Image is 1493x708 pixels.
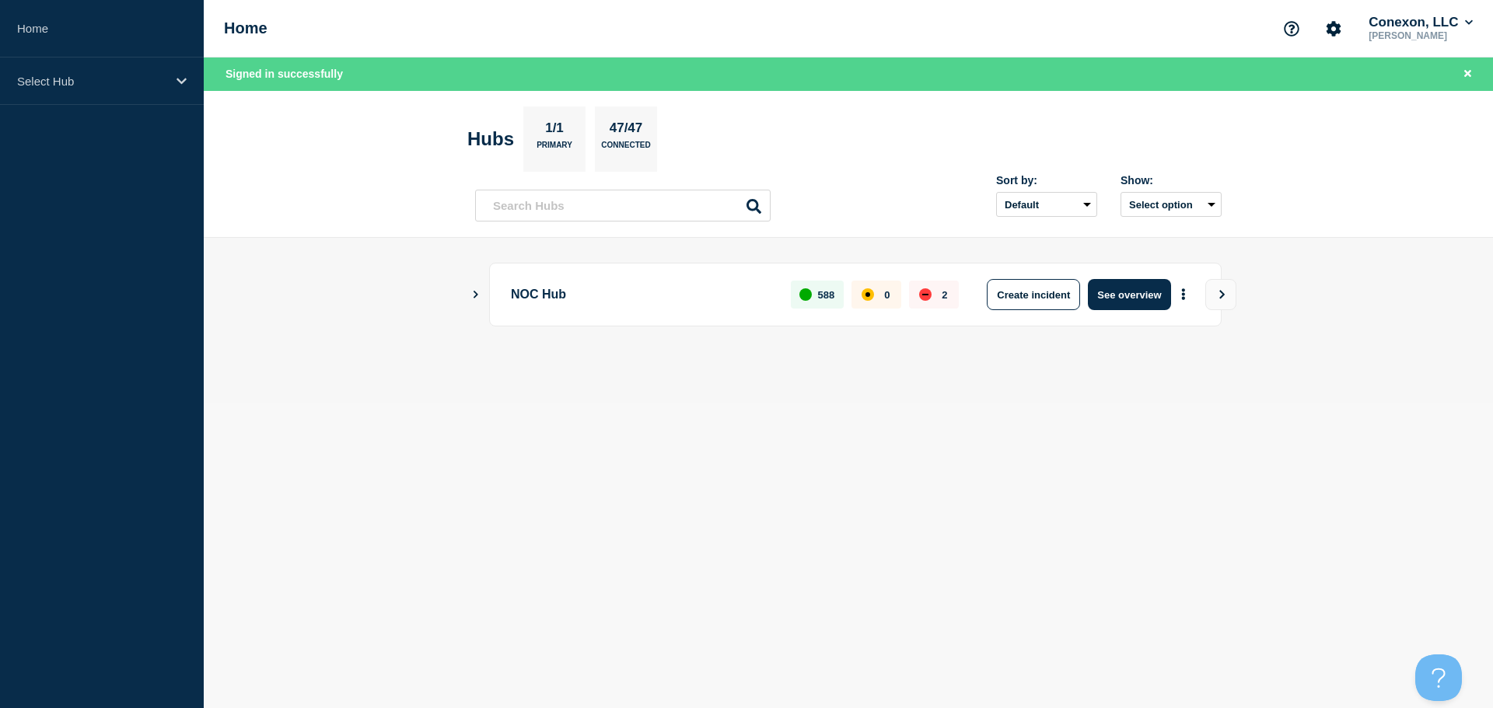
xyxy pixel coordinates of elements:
[224,19,267,37] h1: Home
[818,289,835,301] p: 588
[472,289,480,301] button: Show Connected Hubs
[1121,192,1222,217] button: Select option
[919,288,932,301] div: down
[17,75,166,88] p: Select Hub
[511,279,773,310] p: NOC Hub
[1173,281,1194,309] button: More actions
[603,120,649,141] p: 47/47
[1458,65,1477,83] button: Close banner
[467,128,514,150] h2: Hubs
[537,141,572,157] p: Primary
[1121,174,1222,187] div: Show:
[1317,12,1350,45] button: Account settings
[1275,12,1308,45] button: Support
[799,288,812,301] div: up
[540,120,570,141] p: 1/1
[987,279,1080,310] button: Create incident
[1088,279,1170,310] button: See overview
[226,68,343,80] span: Signed in successfully
[996,192,1097,217] select: Sort by
[1365,15,1476,30] button: Conexon, LLC
[996,174,1097,187] div: Sort by:
[1205,279,1236,310] button: View
[475,190,771,221] input: Search Hubs
[601,141,650,157] p: Connected
[942,289,947,301] p: 2
[862,288,874,301] div: affected
[884,289,890,301] p: 0
[1365,30,1476,41] p: [PERSON_NAME]
[1415,654,1462,701] iframe: Help Scout Beacon - Open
